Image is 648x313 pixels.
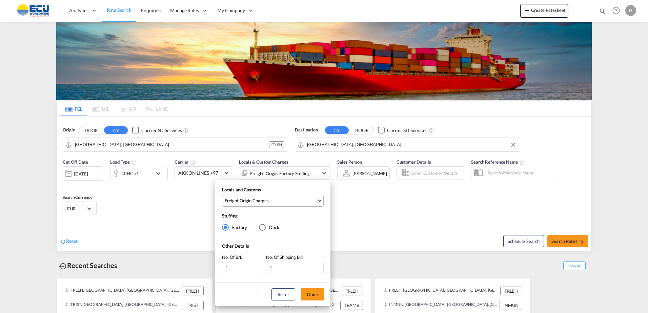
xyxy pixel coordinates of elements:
div: Origin Charges [240,197,269,204]
span: No. Of Shipping Bill [266,254,303,260]
md-select: Select Locals and Customs: Freight, Origin Charges [222,195,324,207]
div: Freight [225,197,239,204]
span: Locals and Customs [222,187,261,192]
span: Other Details [222,243,249,249]
span: Stuffing [222,213,238,218]
button: Done [301,288,324,300]
span: , [225,197,317,204]
md-radio-button: Dock [259,224,279,231]
md-radio-button: Factory [222,224,247,231]
span: No. Of B/L [222,254,242,260]
input: No. Of Shipping Bill [266,262,324,274]
button: Reset [271,288,295,300]
input: No. Of B/L [222,262,259,274]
